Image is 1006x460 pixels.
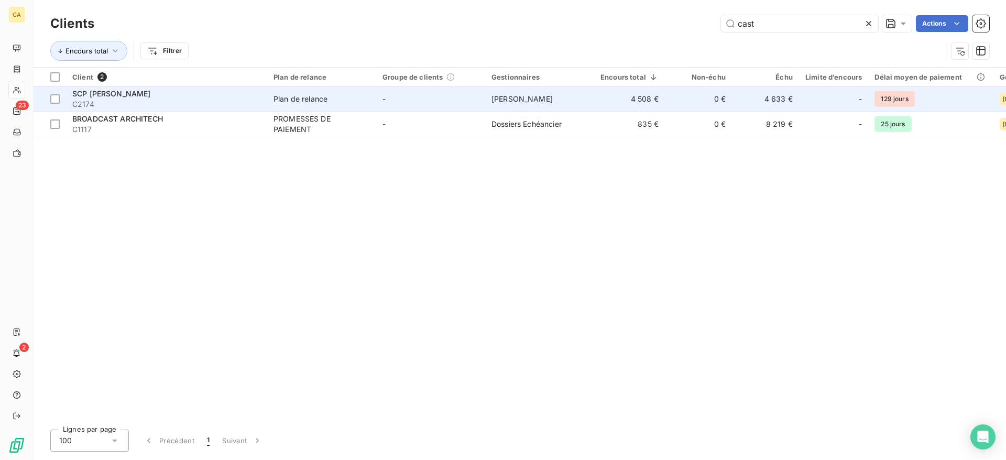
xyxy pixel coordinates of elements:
[491,73,588,81] div: Gestionnaires
[216,430,269,452] button: Suivant
[970,424,996,450] div: Open Intercom Messenger
[274,73,370,81] div: Plan de relance
[594,86,665,112] td: 4 508 €
[874,116,911,132] span: 25 jours
[16,101,29,110] span: 23
[382,119,386,128] span: -
[72,89,151,98] span: SCP [PERSON_NAME]
[72,99,261,109] span: C2174
[59,435,72,446] span: 100
[65,47,108,55] span: Encours total
[859,119,862,129] span: -
[72,114,163,123] span: BROADCAST ARCHITECH
[665,112,732,137] td: 0 €
[8,437,25,454] img: Logo LeanPay
[721,15,878,32] input: Rechercher
[382,94,386,103] span: -
[201,430,216,452] button: 1
[859,94,862,104] span: -
[874,91,914,107] span: 129 jours
[382,73,443,81] span: Groupe de clients
[805,73,862,81] div: Limite d’encours
[594,112,665,137] td: 835 €
[72,73,93,81] span: Client
[732,112,799,137] td: 8 219 €
[274,114,370,135] div: PROMESSES DE PAIEMENT
[207,435,210,446] span: 1
[732,86,799,112] td: 4 633 €
[600,73,659,81] div: Encours total
[97,72,107,82] span: 2
[140,42,189,59] button: Filtrer
[50,41,127,61] button: Encours total
[137,430,201,452] button: Précédent
[671,73,726,81] div: Non-échu
[916,15,968,32] button: Actions
[738,73,793,81] div: Échu
[72,124,261,135] span: C1117
[491,119,562,128] span: Dossiers Echéancier
[491,94,553,103] span: [PERSON_NAME]
[665,86,732,112] td: 0 €
[274,94,327,104] div: Plan de relance
[19,343,29,352] span: 2
[874,73,987,81] div: Délai moyen de paiement
[8,6,25,23] div: CA
[50,14,94,33] h3: Clients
